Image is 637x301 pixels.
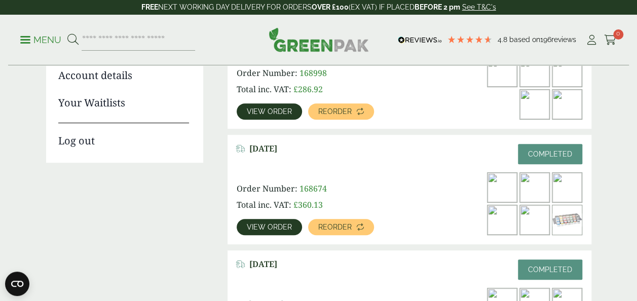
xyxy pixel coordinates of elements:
a: Reorder [308,103,374,120]
img: Kraft-Bowl-750ml-with-Goats-Cheese-Salad-Open-300x200.jpg [520,173,549,202]
span: Completed [528,150,572,158]
strong: OVER £100 [312,3,349,11]
a: 0 [604,32,617,48]
span: Based on [509,35,540,44]
img: Natural-Standard-Film-Front-Wedge-with-Prawn-Sandwich-1-Large-300x200.jpg [552,57,582,87]
img: GreenPak Supplies [269,27,369,52]
span: Total inc. VAT: [237,199,291,210]
button: Open CMP widget [5,272,29,296]
img: 10kraft-300x200.jpg [520,90,549,119]
a: Reorder [308,219,374,235]
span: [DATE] [249,144,277,154]
span: View order [247,108,292,115]
span: 196 [540,35,551,44]
div: 4.79 Stars [447,35,493,44]
img: REVIEWS.io [398,36,442,44]
p: Menu [20,34,61,46]
a: Your Waitlists [58,95,189,110]
span: Completed [528,266,572,274]
span: 0 [613,29,623,40]
img: Large-Platter-Sandwiches-open-300x200.jpg [488,57,517,87]
img: Kraft-Bowl-500ml-with-Nachos-300x200.jpg [488,173,517,202]
img: 2424RC-24cm-Cocktail-Unbleached-Pack-300x300.jpg [520,57,549,87]
a: Account details [58,68,189,83]
span: 4.8 [498,35,509,44]
img: 12oz_kraft_a-300x200.jpg [520,205,549,235]
span: Reorder [318,223,352,231]
span: Total inc. VAT: [237,84,291,95]
span: £ [293,199,298,210]
a: View order [237,219,302,235]
img: 7501_lid_1-300x198.jpg [552,173,582,202]
span: [DATE] [249,259,277,269]
img: dsc_0111a_1_3-300x449.jpg [488,205,517,235]
span: 168998 [299,67,327,79]
a: Log out [58,123,189,148]
span: £ [293,84,298,95]
a: See T&C's [462,3,496,11]
span: Order Number: [237,67,297,79]
strong: FREE [141,3,158,11]
a: View order [237,103,302,120]
span: reviews [551,35,576,44]
span: View order [247,223,292,231]
span: Order Number: [237,183,297,194]
a: Menu [20,34,61,44]
img: 2530107-Daily-Food-Prep-Label-Dispenser-300x139.jpg [552,205,582,235]
i: Cart [604,35,617,45]
img: 8oz-Green-Effect-Double-Wall-Cup-300x200.jpg [552,90,582,119]
span: Reorder [318,108,352,115]
span: 168674 [299,183,327,194]
strong: BEFORE 2 pm [415,3,460,11]
bdi: 286.92 [293,84,323,95]
i: My Account [585,35,598,45]
bdi: 360.13 [293,199,323,210]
